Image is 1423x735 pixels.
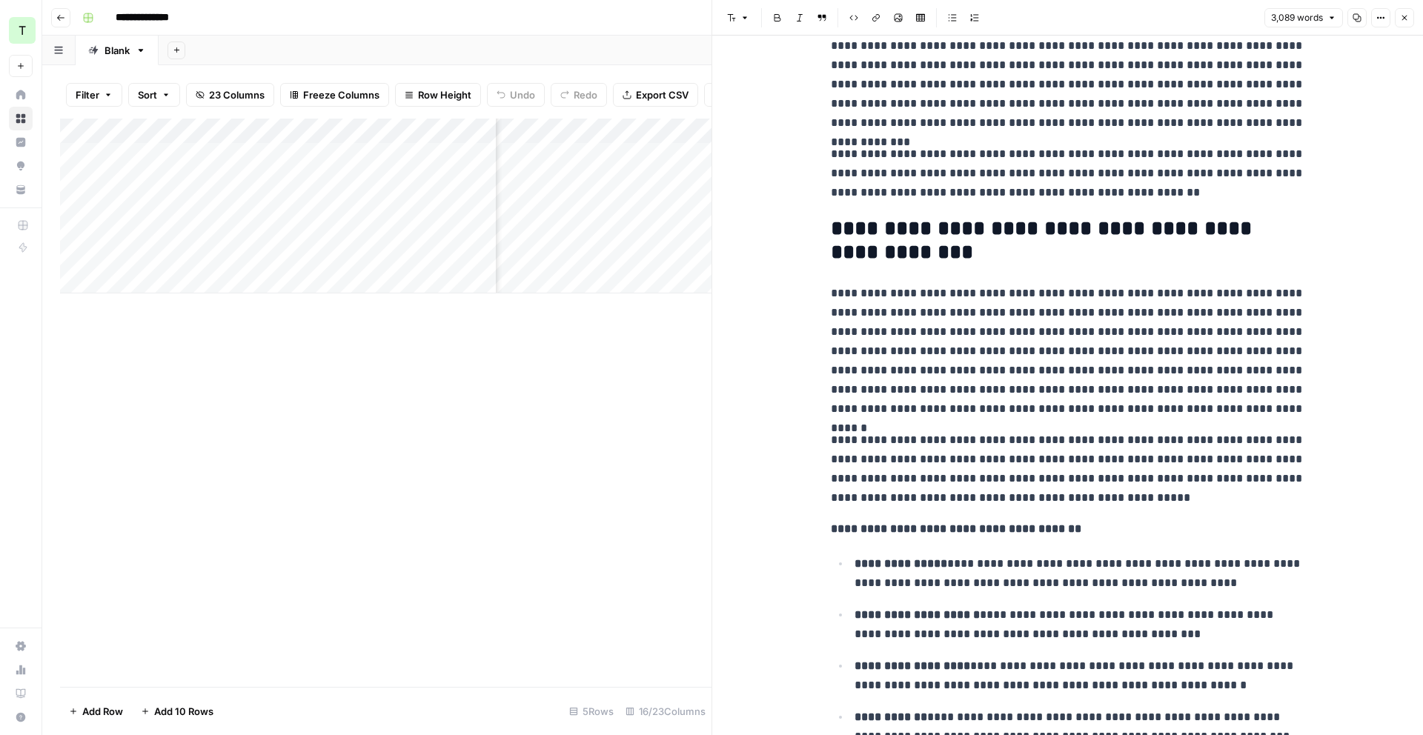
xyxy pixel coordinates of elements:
[105,43,130,58] div: Blank
[132,699,222,723] button: Add 10 Rows
[395,83,481,107] button: Row Height
[303,87,379,102] span: Freeze Columns
[138,87,157,102] span: Sort
[19,21,26,39] span: T
[487,83,545,107] button: Undo
[280,83,389,107] button: Freeze Columns
[510,87,535,102] span: Undo
[418,87,471,102] span: Row Height
[9,107,33,130] a: Browse
[613,83,698,107] button: Export CSV
[9,154,33,178] a: Opportunities
[9,12,33,49] button: Workspace: Teamed
[76,36,159,65] a: Blank
[551,83,607,107] button: Redo
[60,699,132,723] button: Add Row
[154,704,213,719] span: Add 10 Rows
[1271,11,1323,24] span: 3,089 words
[620,699,711,723] div: 16/23 Columns
[76,87,99,102] span: Filter
[9,130,33,154] a: Insights
[9,634,33,658] a: Settings
[563,699,620,723] div: 5 Rows
[1264,8,1343,27] button: 3,089 words
[128,83,180,107] button: Sort
[9,178,33,202] a: Your Data
[209,87,265,102] span: 23 Columns
[66,83,122,107] button: Filter
[82,704,123,719] span: Add Row
[9,83,33,107] a: Home
[636,87,689,102] span: Export CSV
[9,658,33,682] a: Usage
[574,87,597,102] span: Redo
[186,83,274,107] button: 23 Columns
[9,682,33,705] a: Learning Hub
[9,705,33,729] button: Help + Support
